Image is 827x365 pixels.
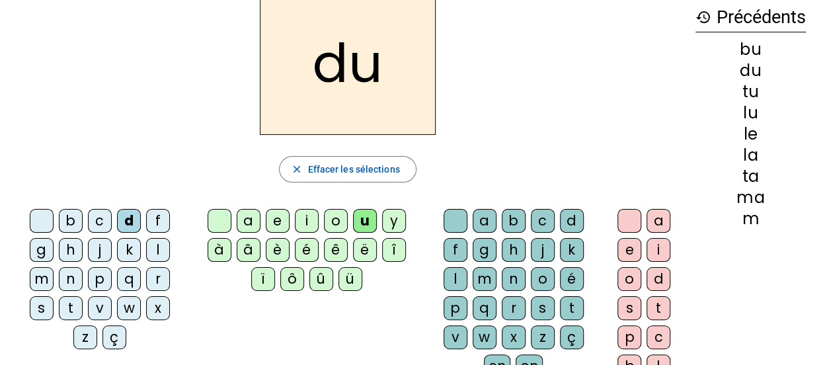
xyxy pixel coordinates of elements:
div: r [502,296,526,320]
div: v [444,325,467,349]
div: du [695,63,806,79]
div: b [59,209,83,233]
div: è [266,238,290,262]
div: w [117,296,141,320]
div: g [473,238,496,262]
div: h [59,238,83,262]
div: f [444,238,467,262]
mat-icon: close [290,163,302,175]
div: c [531,209,555,233]
div: ma [695,190,806,206]
div: w [473,325,496,349]
div: ë [353,238,377,262]
div: a [473,209,496,233]
div: c [88,209,112,233]
div: p [88,267,112,291]
div: k [117,238,141,262]
div: j [531,238,555,262]
div: bu [695,42,806,58]
div: e [617,238,641,262]
div: o [324,209,348,233]
div: m [30,267,54,291]
div: ç [102,325,126,349]
div: ï [251,267,275,291]
div: x [146,296,170,320]
div: ô [280,267,304,291]
div: s [617,296,641,320]
div: n [59,267,83,291]
div: o [617,267,641,291]
button: Effacer les sélections [279,156,416,182]
div: la [695,147,806,163]
div: p [444,296,467,320]
div: tu [695,84,806,100]
div: z [531,325,555,349]
div: c [647,325,670,349]
div: é [295,238,319,262]
div: l [146,238,170,262]
div: û [309,267,333,291]
h3: Précédents [695,3,806,32]
div: ê [324,238,348,262]
div: r [146,267,170,291]
div: i [647,238,670,262]
div: n [502,267,526,291]
div: à [208,238,231,262]
div: g [30,238,54,262]
div: ü [338,267,362,291]
div: l [444,267,467,291]
div: m [695,211,806,227]
div: z [73,325,97,349]
div: s [30,296,54,320]
mat-icon: history [695,9,711,25]
div: é [560,267,584,291]
div: j [88,238,112,262]
div: s [531,296,555,320]
div: m [473,267,496,291]
div: y [382,209,406,233]
div: t [59,296,83,320]
div: d [560,209,584,233]
div: q [117,267,141,291]
div: b [502,209,526,233]
div: le [695,126,806,142]
div: d [647,267,670,291]
div: lu [695,105,806,121]
div: t [560,296,584,320]
div: ta [695,169,806,184]
div: f [146,209,170,233]
div: x [502,325,526,349]
div: d [117,209,141,233]
div: t [647,296,670,320]
div: o [531,267,555,291]
div: q [473,296,496,320]
div: e [266,209,290,233]
div: â [237,238,260,262]
div: î [382,238,406,262]
div: a [647,209,670,233]
div: ç [560,325,584,349]
div: p [617,325,641,349]
div: v [88,296,112,320]
span: Effacer les sélections [307,161,399,177]
div: i [295,209,319,233]
div: h [502,238,526,262]
div: u [353,209,377,233]
div: a [237,209,260,233]
div: k [560,238,584,262]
